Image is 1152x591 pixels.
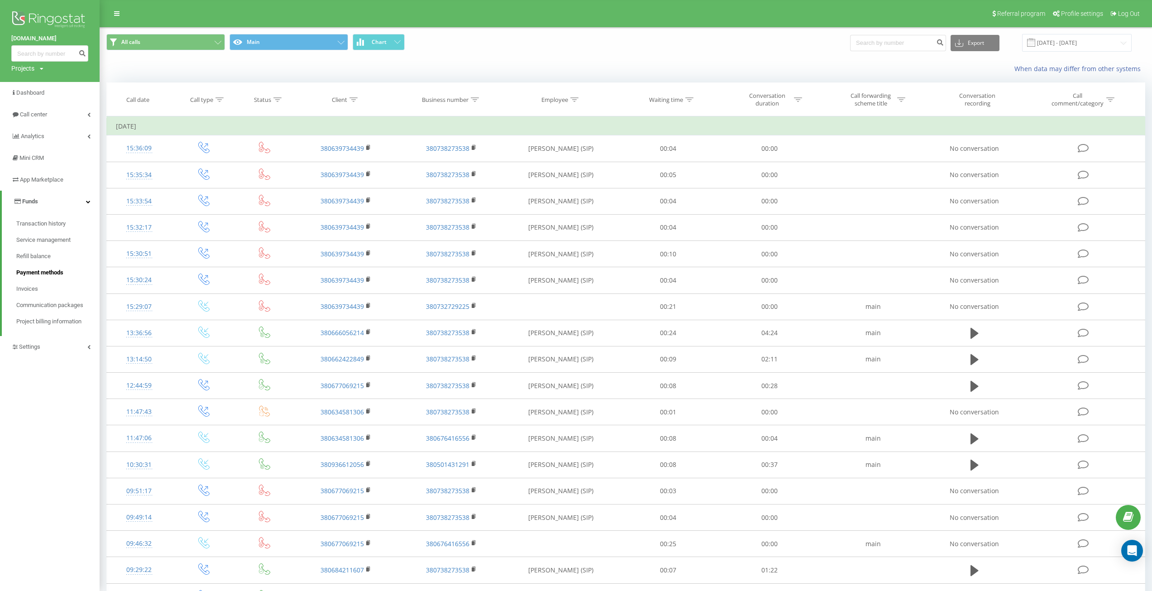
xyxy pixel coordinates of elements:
[504,188,617,214] td: [PERSON_NAME] (SIP)
[11,9,88,32] img: Ringostat logo
[719,505,820,531] td: 00:00
[948,92,1007,107] div: Conversation recording
[617,557,719,583] td: 00:07
[950,513,999,522] span: No conversation
[820,320,926,346] td: main
[320,381,364,390] a: 380677069215
[719,478,820,504] td: 00:00
[997,10,1045,17] span: Referral program
[116,429,163,447] div: 11:47:06
[426,144,469,153] a: 380738273538
[116,219,163,236] div: 15:32:17
[16,268,63,277] span: Payment methods
[617,373,719,399] td: 00:08
[16,264,100,281] a: Payment methods
[426,355,469,363] a: 380738273538
[617,293,719,320] td: 00:21
[320,355,364,363] a: 380662422849
[116,403,163,421] div: 11:47:43
[617,452,719,478] td: 00:08
[950,539,999,548] span: No conversation
[1061,10,1103,17] span: Profile settings
[846,92,895,107] div: Call forwarding scheme title
[426,566,469,574] a: 380738273538
[16,317,81,326] span: Project billing information
[426,434,469,442] a: 380676416556
[16,281,100,297] a: Invoices
[22,198,38,205] span: Funds
[617,320,719,346] td: 00:24
[116,509,163,526] div: 09:49:14
[320,434,364,442] a: 380634581306
[20,176,63,183] span: App Marketplace
[426,197,469,205] a: 380738273538
[950,408,999,416] span: No conversation
[850,35,946,51] input: Search by number
[820,425,926,452] td: main
[320,250,364,258] a: 380639734439
[320,486,364,495] a: 380677069215
[504,399,617,425] td: [PERSON_NAME] (SIP)
[719,452,820,478] td: 00:37
[1051,92,1104,107] div: Call comment/category
[16,284,38,293] span: Invoices
[719,162,820,188] td: 00:00
[617,135,719,162] td: 00:04
[320,144,364,153] a: 380639734439
[116,139,163,157] div: 15:36:09
[950,170,999,179] span: No conversation
[426,250,469,258] a: 380738273538
[116,561,163,579] div: 09:29:22
[719,188,820,214] td: 00:00
[320,170,364,179] a: 380639734439
[332,96,347,104] div: Client
[617,478,719,504] td: 00:03
[11,45,88,62] input: Search by number
[422,96,468,104] div: Business number
[719,531,820,557] td: 00:00
[2,191,100,212] a: Funds
[21,133,44,139] span: Analytics
[1121,540,1143,562] div: Open Intercom Messenger
[426,302,469,311] a: 380732729225
[116,271,163,289] div: 15:30:24
[950,276,999,284] span: No conversation
[743,92,792,107] div: Conversation duration
[719,320,820,346] td: 04:24
[719,557,820,583] td: 01:22
[107,117,1145,135] td: [DATE]
[116,298,163,316] div: 15:29:07
[16,216,100,232] a: Transaction history
[116,535,163,553] div: 09:46:32
[719,293,820,320] td: 00:00
[426,170,469,179] a: 380738273538
[16,89,44,96] span: Dashboard
[126,96,149,104] div: Call date
[426,276,469,284] a: 380738273538
[719,399,820,425] td: 00:00
[16,219,66,228] span: Transaction history
[504,346,617,372] td: [PERSON_NAME] (SIP)
[820,452,926,478] td: main
[951,35,999,51] button: Export
[950,302,999,311] span: No conversation
[617,162,719,188] td: 00:05
[504,452,617,478] td: [PERSON_NAME] (SIP)
[950,223,999,231] span: No conversation
[426,486,469,495] a: 380738273538
[320,302,364,311] a: 380639734439
[19,343,40,350] span: Settings
[116,482,163,500] div: 09:51:17
[541,96,568,104] div: Employee
[719,214,820,240] td: 00:00
[504,162,617,188] td: [PERSON_NAME] (SIP)
[617,425,719,452] td: 00:08
[1014,64,1145,73] a: When data may differ from other systems
[320,460,364,469] a: 380936612056
[320,408,364,416] a: 380634581306
[820,293,926,320] td: main
[504,241,617,267] td: [PERSON_NAME] (SIP)
[504,557,617,583] td: [PERSON_NAME] (SIP)
[504,267,617,293] td: [PERSON_NAME] (SIP)
[372,39,387,45] span: Chart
